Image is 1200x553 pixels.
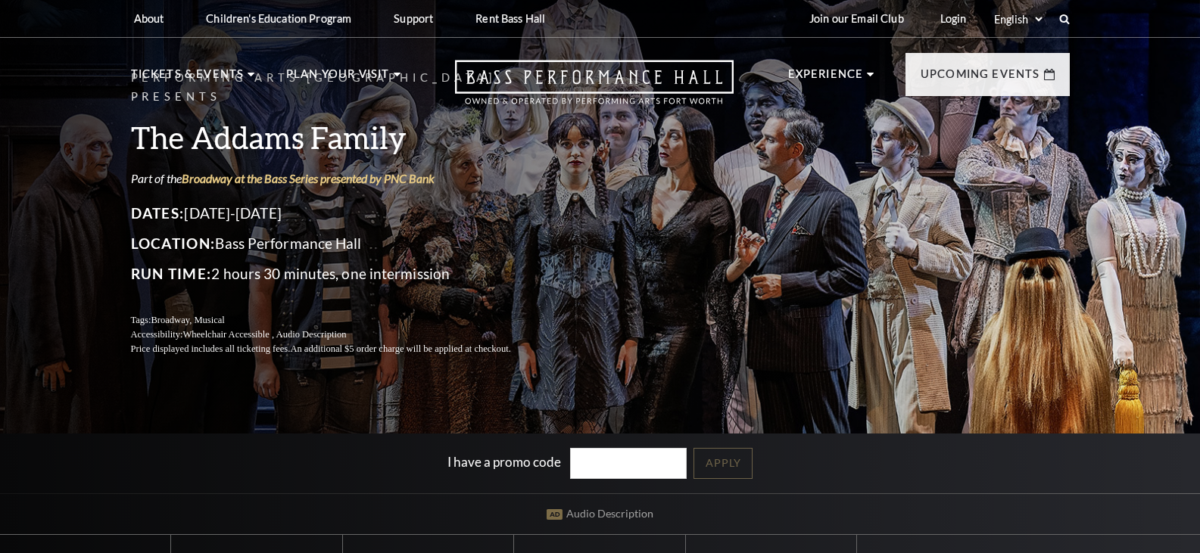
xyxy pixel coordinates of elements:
p: Price displayed includes all ticketing fees. [131,342,547,356]
span: Dates: [131,204,185,222]
p: Experience [788,65,864,92]
p: Accessibility: [131,328,547,342]
p: Part of the [131,170,547,187]
span: An additional $5 order charge will be applied at checkout. [290,343,510,354]
label: I have a promo code [447,454,561,470]
p: Upcoming Events [921,65,1040,92]
p: Plan Your Visit [286,65,390,92]
p: [DATE]-[DATE] [131,201,547,225]
p: Children's Education Program [206,12,351,25]
span: Wheelchair Accessible , Audio Description [182,329,346,340]
p: Bass Performance Hall [131,231,547,256]
span: Location: [131,235,216,252]
span: Run Time: [131,265,212,282]
p: Support [394,12,433,25]
a: Broadway at the Bass Series presented by PNC Bank [182,171,435,185]
h3: The Addams Family [131,118,547,157]
p: Tickets & Events [131,65,245,92]
span: Broadway, Musical [151,315,224,325]
p: About [134,12,164,25]
p: 2 hours 30 minutes, one intermission [131,262,547,286]
select: Select: [991,12,1045,26]
p: Tags: [131,313,547,328]
p: Rent Bass Hall [475,12,545,25]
